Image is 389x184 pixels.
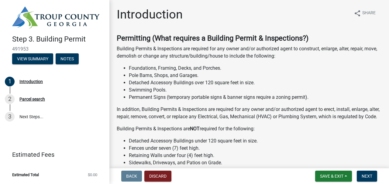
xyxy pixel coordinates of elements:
p: In addition, Building Permits & Inspections are required for any owner and/or authorized agent to... [117,106,382,120]
button: shareShare [349,7,380,19]
button: Back [121,171,142,182]
strong: NOT [190,126,200,132]
li: Fences under seven (7) feet high. [129,145,382,152]
span: Save & Exit [320,174,343,179]
li: Detached Accessory Buildings under 120 square feet in size. [129,137,382,145]
h1: Introduction [117,7,183,22]
span: Estimated Total [12,173,39,177]
button: Next [357,171,377,182]
li: Retaining Walls under four (4) feet high. [129,152,382,159]
li: Swimming Pools. [129,86,382,94]
button: Discard [144,171,171,182]
div: 2 [5,94,15,104]
li: Detached Accessory Buildings over 120 square feet in size. [129,79,382,86]
span: $0.00 [88,173,97,177]
span: Share [362,10,376,17]
wm-modal-confirm: Summary [12,57,53,62]
a: Estimated Fees [5,149,100,161]
span: Back [126,174,137,179]
span: 491953 [12,46,97,52]
div: 1 [5,77,15,86]
li: Foundations, Framing, Decks, and Porches. [129,65,382,72]
img: Troup County, Georgia [12,6,100,28]
i: share [354,10,361,17]
p: Building Permits & Inspections are required for any owner and/or authorized agent to construct, e... [117,45,382,60]
li: Permanent Signs (temporary portable signs & banner signs require a zoning permit). [129,94,382,101]
h4: Step 3. Building Permit [12,35,105,44]
div: 3 [5,112,15,122]
button: View Summary [12,53,53,64]
button: Notes [56,53,79,64]
div: Parcel search [19,97,45,101]
li: Pole Barns, Shops, and Garages. [129,72,382,79]
strong: Permitting (What requires a Building Permit & Inspections?) [117,34,308,42]
div: Introduction [19,79,43,84]
span: Next [362,174,372,179]
button: Save & Exit [315,171,352,182]
p: Building Permits & Inspections are required for the following: [117,125,382,132]
li: Sidewalks, Driveways, and Patios on Grade. [129,159,382,166]
wm-modal-confirm: Notes [56,57,79,62]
